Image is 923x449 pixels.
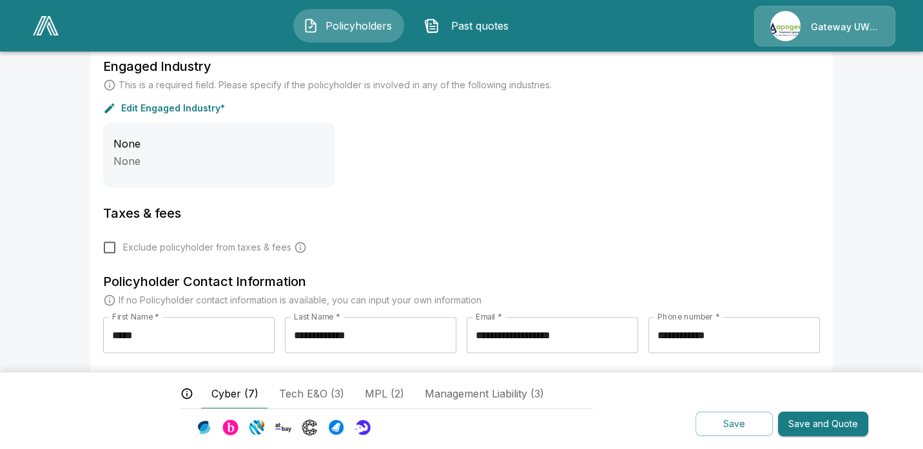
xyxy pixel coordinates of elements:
h6: Engaged Industry [103,56,820,77]
img: Carrier Logo [275,419,291,435]
img: AA Logo [33,16,59,35]
button: Save [695,412,773,437]
span: MPL (2) [365,386,404,401]
h6: Taxes & fees [103,203,820,224]
label: Last Name * [294,311,340,322]
span: Cyber (7) [211,386,258,401]
img: Policyholders Icon [303,18,318,33]
label: Email * [476,311,502,322]
img: Carrier Logo [249,419,265,435]
span: Past quotes [445,18,516,33]
img: Carrier Logo [355,419,371,435]
button: Save and Quote [778,412,868,437]
button: Policyholders IconPolicyholders [293,9,404,43]
span: None [113,137,141,150]
span: None [113,155,141,167]
p: Edit Engaged Industry* [121,104,225,113]
p: This is a required field. Please specify if the policyholder is involved in any of the following ... [119,79,552,91]
label: Phone number * [657,311,720,322]
img: Carrier Logo [328,419,344,435]
span: Policyholders [324,18,394,33]
img: Carrier Logo [302,419,318,435]
p: If no Policyholder contact information is available, you can input your own information [119,294,481,307]
span: Tech E&O (3) [279,386,344,401]
button: Past quotes IconPast quotes [414,9,525,43]
img: Carrier Logo [222,419,238,435]
svg: Carrier and processing fees will still be applied [294,241,307,254]
img: Past quotes Icon [424,18,440,33]
span: Exclude policyholder from taxes & fees [123,241,291,254]
span: Management Liability (3) [425,386,544,401]
h6: Policyholder Contact Information [103,271,820,292]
